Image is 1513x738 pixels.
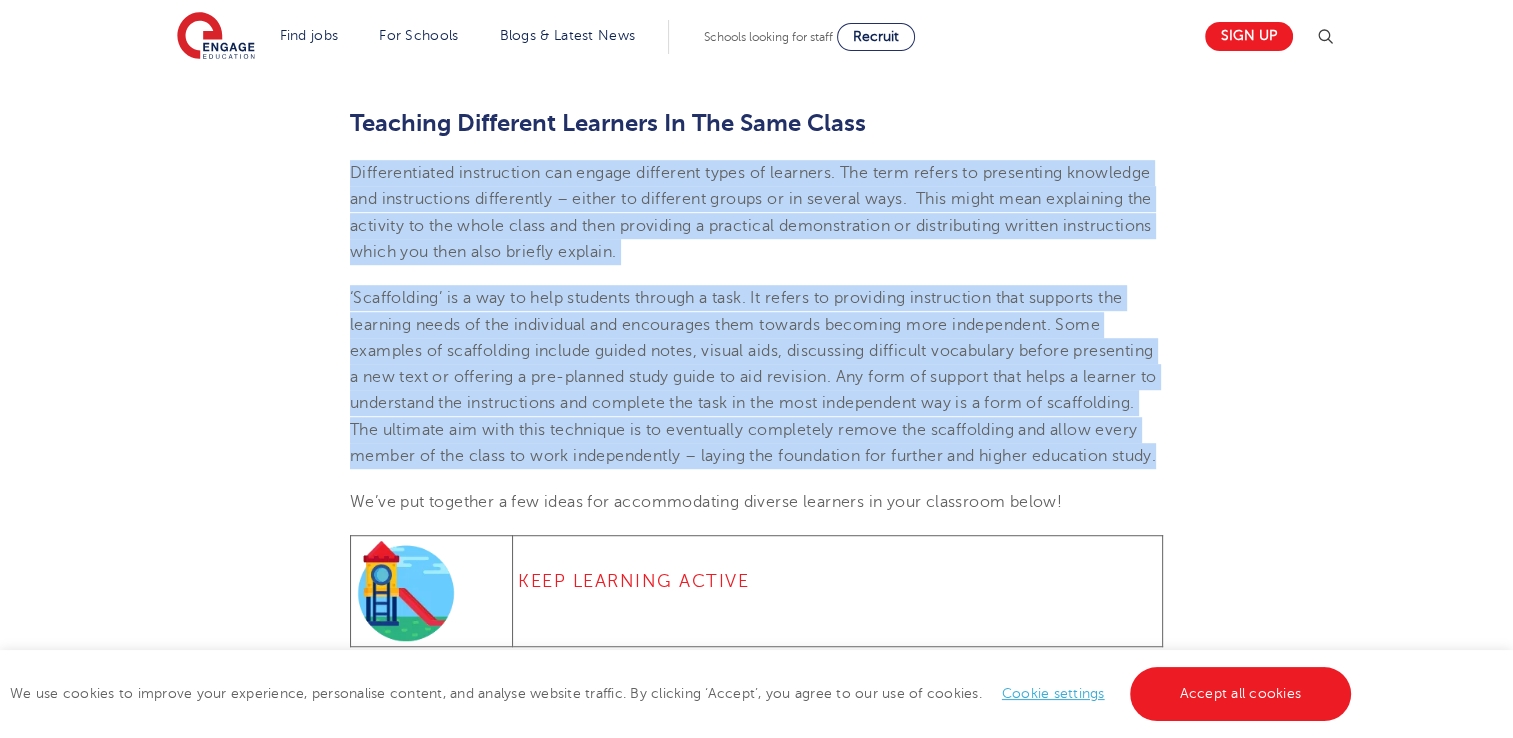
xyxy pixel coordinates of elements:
[350,493,1062,511] span: We’ve put together a few ideas for accommodating diverse learners in your classroom below!
[837,23,915,51] a: Recruit
[1002,686,1105,701] a: Cookie settings
[350,289,1157,465] span: ‘Scaffolding’ is a way to help students through a task. It refers to providing instruction that s...
[853,29,899,44] span: Recruit
[177,12,255,62] img: Engage Education
[280,28,339,43] a: Find jobs
[704,30,833,44] span: Schools looking for staff
[518,569,1157,593] h4: Keep Learning Active
[1205,22,1293,51] a: Sign up
[350,109,866,137] span: Teaching Different Learners In The Same Class
[379,28,458,43] a: For Schools
[500,28,636,43] a: Blogs & Latest News
[1130,667,1352,721] a: Accept all cookies
[10,686,1356,701] span: We use cookies to improve your experience, personalise content, and analyse website traffic. By c...
[350,164,1152,261] span: Differentiated instruction can engage different types of learners. The term refers to presenting ...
